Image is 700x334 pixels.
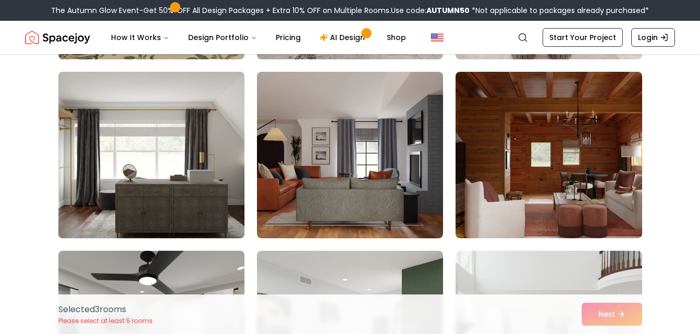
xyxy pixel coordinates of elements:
[431,31,444,44] img: United States
[311,27,376,48] a: AI Design
[103,27,178,48] button: How It Works
[25,27,90,48] a: Spacejoy
[257,72,443,238] img: Room room-80
[631,28,675,47] a: Login
[58,303,153,316] p: Selected 3 room s
[180,27,265,48] button: Design Portfolio
[58,317,153,325] p: Please select at least 5 rooms
[25,27,90,48] img: Spacejoy Logo
[391,5,470,16] span: Use code:
[103,27,414,48] nav: Main
[25,21,675,54] nav: Global
[426,5,470,16] b: AUTUMN50
[470,5,649,16] span: *Not applicable to packages already purchased*
[543,28,623,47] a: Start Your Project
[54,68,249,242] img: Room room-79
[378,27,414,48] a: Shop
[456,72,642,238] img: Room room-81
[267,27,309,48] a: Pricing
[51,5,649,16] div: The Autumn Glow Event-Get 50% OFF All Design Packages + Extra 10% OFF on Multiple Rooms.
